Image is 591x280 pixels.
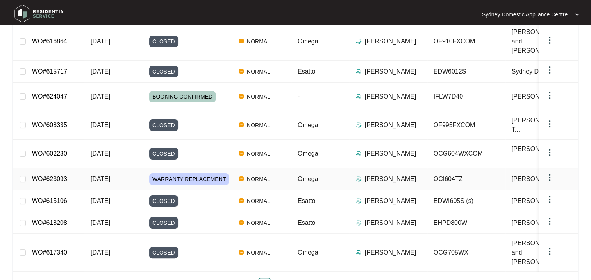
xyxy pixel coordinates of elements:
[91,93,110,100] span: [DATE]
[545,217,554,226] img: dropdown arrow
[427,83,505,111] td: IFLW7D40
[298,249,318,256] span: Omega
[91,150,110,157] span: [DATE]
[32,197,67,204] a: WO#615106
[91,219,110,226] span: [DATE]
[149,91,216,102] span: BOOKING CONFIRMED
[32,122,67,128] a: WO#608335
[298,176,318,182] span: Omega
[244,37,273,46] span: NORMAL
[91,122,110,128] span: [DATE]
[298,219,315,226] span: Esatto
[427,61,505,83] td: EDW6012S
[298,38,318,45] span: Omega
[355,68,362,75] img: Assigner Icon
[244,120,273,130] span: NORMAL
[244,67,273,76] span: NORMAL
[512,67,566,76] span: Sydney Domestic...
[244,92,273,101] span: NORMAL
[239,176,244,181] img: Vercel Logo
[365,92,416,101] p: [PERSON_NAME]
[427,190,505,212] td: EDWI605S (s)
[149,247,178,258] span: CLOSED
[355,249,362,256] img: Assigner Icon
[244,248,273,257] span: NORMAL
[427,140,505,168] td: OCG604WXCOM
[355,198,362,204] img: Assigner Icon
[244,196,273,206] span: NORMAL
[91,249,110,256] span: [DATE]
[12,2,66,25] img: residentia service logo
[512,144,573,163] span: [PERSON_NAME] - ...
[365,196,416,206] p: [PERSON_NAME]
[239,122,244,127] img: Vercel Logo
[149,119,178,131] span: CLOSED
[365,149,416,158] p: [PERSON_NAME]
[239,94,244,99] img: Vercel Logo
[545,247,554,256] img: dropdown arrow
[91,197,110,204] span: [DATE]
[239,250,244,255] img: Vercel Logo
[365,120,416,130] p: [PERSON_NAME]
[239,69,244,74] img: Vercel Logo
[244,149,273,158] span: NORMAL
[545,148,554,157] img: dropdown arrow
[545,119,554,129] img: dropdown arrow
[239,198,244,203] img: Vercel Logo
[298,150,318,157] span: Omega
[512,27,573,56] span: [PERSON_NAME] and [PERSON_NAME]
[149,66,178,77] span: CLOSED
[365,218,416,228] p: [PERSON_NAME]
[365,37,416,46] p: [PERSON_NAME]
[512,174,563,184] span: [PERSON_NAME]
[298,68,315,75] span: Esatto
[244,218,273,228] span: NORMAL
[355,176,362,182] img: Assigner Icon
[512,196,563,206] span: [PERSON_NAME]
[545,65,554,75] img: dropdown arrow
[355,38,362,45] img: Assigner Icon
[545,36,554,45] img: dropdown arrow
[32,38,67,45] a: WO#616864
[512,116,573,135] span: [PERSON_NAME] - T...
[355,122,362,128] img: Assigner Icon
[32,249,67,256] a: WO#617340
[365,67,416,76] p: [PERSON_NAME]
[32,93,67,100] a: WO#624047
[298,93,300,100] span: -
[32,219,67,226] a: WO#618208
[32,68,67,75] a: WO#615717
[149,173,229,185] span: WARRANTY REPLACEMENT
[355,151,362,157] img: Assigner Icon
[298,197,315,204] span: Esatto
[32,176,67,182] a: WO#623093
[355,220,362,226] img: Assigner Icon
[91,38,110,45] span: [DATE]
[427,23,505,61] td: OF910FXCOM
[239,220,244,225] img: Vercel Logo
[239,151,244,156] img: Vercel Logo
[512,92,563,101] span: [PERSON_NAME]
[545,195,554,204] img: dropdown arrow
[149,36,178,47] span: CLOSED
[298,122,318,128] span: Omega
[149,148,178,160] span: CLOSED
[427,168,505,190] td: OCI604TZ
[427,111,505,140] td: OF995FXCOM
[365,174,416,184] p: [PERSON_NAME]
[427,234,505,272] td: OCG705WX
[149,217,178,229] span: CLOSED
[545,173,554,182] img: dropdown arrow
[512,239,573,267] span: [PERSON_NAME] and [PERSON_NAME]
[91,68,110,75] span: [DATE]
[244,174,273,184] span: NORMAL
[427,212,505,234] td: EHPD800W
[355,93,362,100] img: Assigner Icon
[512,218,563,228] span: [PERSON_NAME]
[91,176,110,182] span: [DATE]
[32,150,67,157] a: WO#602230
[149,195,178,207] span: CLOSED
[239,39,244,43] img: Vercel Logo
[575,13,579,16] img: dropdown arrow
[365,248,416,257] p: [PERSON_NAME]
